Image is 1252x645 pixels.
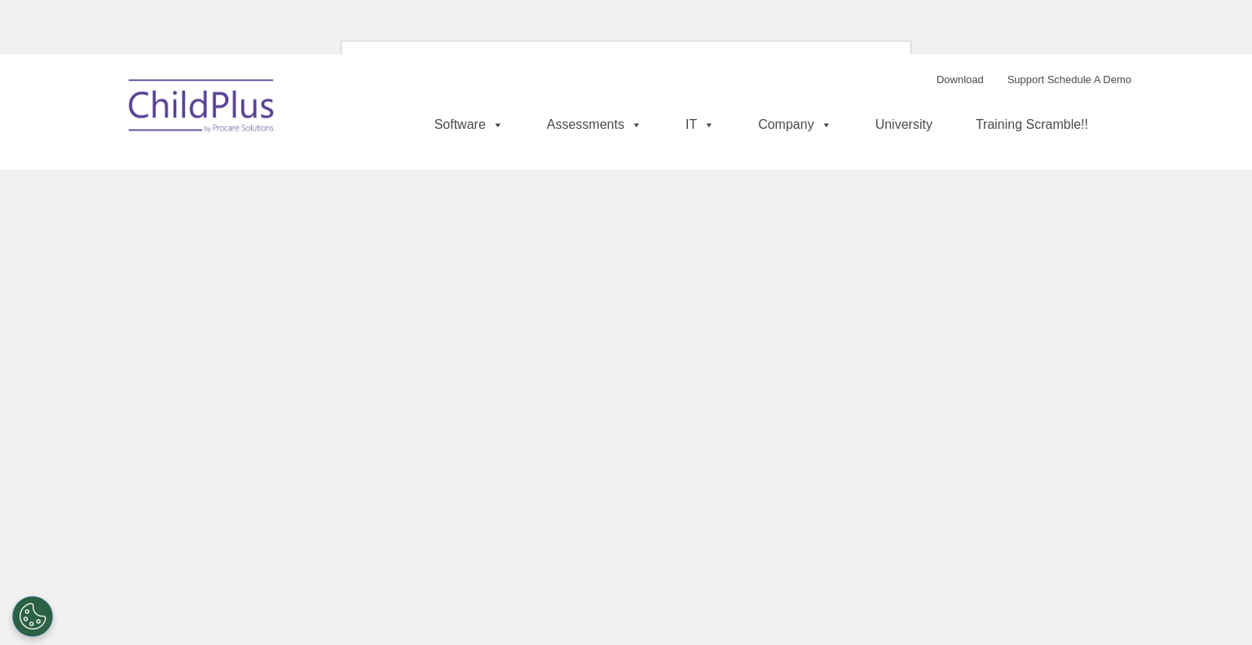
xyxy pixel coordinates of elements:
[959,108,1104,141] a: Training Scramble!!
[742,108,848,141] a: Company
[937,73,1131,86] font: |
[418,108,520,141] a: Software
[12,596,53,637] button: Cookies Settings
[859,108,949,141] a: University
[669,108,731,141] a: IT
[121,68,284,149] img: ChildPlus by Procare Solutions
[1007,73,1045,86] a: Support
[1047,73,1131,86] a: Schedule A Demo
[531,108,659,141] a: Assessments
[937,73,984,86] a: Download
